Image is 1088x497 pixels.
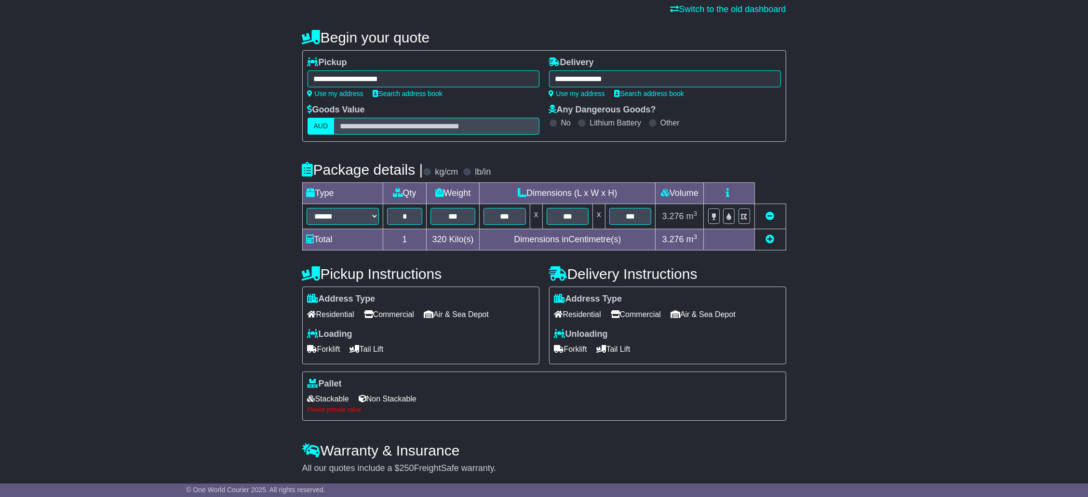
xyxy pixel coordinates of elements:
label: Lithium Battery [590,118,641,127]
a: Use my address [308,90,363,97]
span: 250 [400,463,414,473]
label: Any Dangerous Goods? [549,105,656,115]
span: Residential [554,307,601,322]
span: Non Stackable [359,391,416,406]
td: x [592,204,605,229]
td: Volume [656,183,704,204]
td: 1 [383,229,427,250]
sup: 3 [694,233,698,240]
span: 3.276 [662,211,684,221]
span: m [686,235,698,244]
span: Commercial [364,307,414,322]
label: kg/cm [435,167,458,178]
label: Other [660,118,680,127]
h4: Delivery Instructions [549,266,786,282]
label: lb/in [475,167,491,178]
td: Kilo(s) [427,229,480,250]
a: Search address book [373,90,443,97]
label: Pallet [308,379,342,389]
h4: Package details | [302,162,423,178]
label: Address Type [554,294,622,304]
div: All our quotes include a $ FreightSafe warranty. [302,463,786,474]
a: Use my address [549,90,605,97]
h4: Warranty & Insurance [302,442,786,458]
label: Unloading [554,329,608,340]
label: No [561,118,571,127]
a: Remove this item [766,211,775,221]
a: Add new item [766,235,775,244]
span: Air & Sea Depot [424,307,489,322]
span: Tail Lift [350,342,384,357]
sup: 3 [694,210,698,217]
span: Forklift [308,342,340,357]
td: Dimensions in Centimetre(s) [480,229,656,250]
span: Tail Lift [597,342,631,357]
span: Stackable [308,391,349,406]
span: Forklift [554,342,587,357]
label: Delivery [549,57,594,68]
td: Total [302,229,383,250]
label: AUD [308,118,335,135]
td: Weight [427,183,480,204]
span: 3.276 [662,235,684,244]
h4: Pickup Instructions [302,266,539,282]
label: Loading [308,329,352,340]
a: Switch to the old dashboard [670,4,786,14]
span: 320 [432,235,447,244]
div: Please provide value [308,406,781,413]
span: Air & Sea Depot [671,307,736,322]
span: Residential [308,307,354,322]
td: Type [302,183,383,204]
span: © One World Courier 2025. All rights reserved. [186,486,325,494]
span: Commercial [611,307,661,322]
h4: Begin your quote [302,29,786,45]
td: Dimensions (L x W x H) [480,183,656,204]
label: Goods Value [308,105,365,115]
td: Qty [383,183,427,204]
label: Pickup [308,57,347,68]
td: x [530,204,542,229]
label: Address Type [308,294,376,304]
a: Search address book [615,90,684,97]
span: m [686,211,698,221]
